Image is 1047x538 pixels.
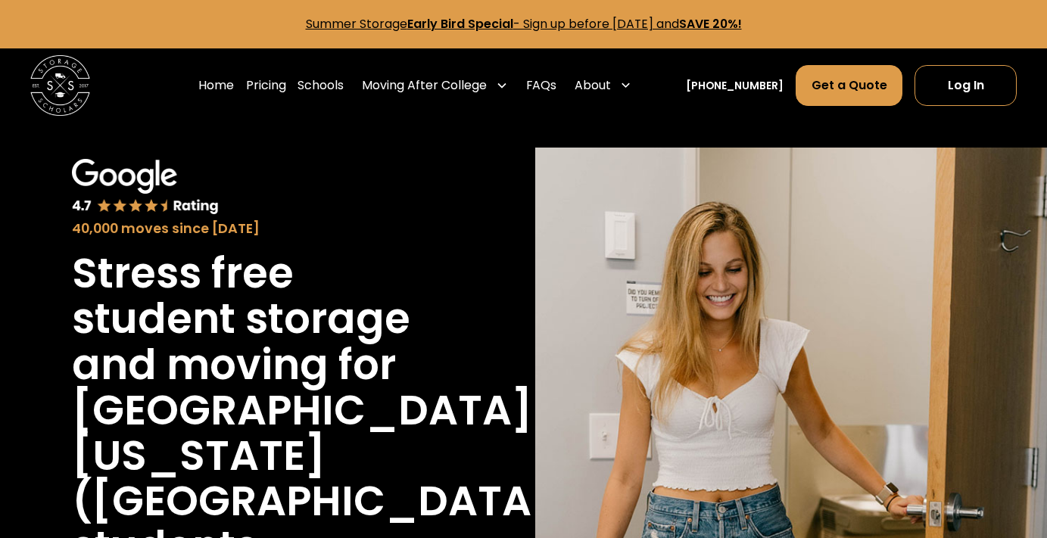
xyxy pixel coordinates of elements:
a: Schools [298,64,344,107]
a: Pricing [246,64,286,107]
div: Moving After College [356,64,514,107]
strong: Early Bird Special [407,15,513,33]
div: 40,000 moves since [DATE] [72,219,440,239]
a: Home [198,64,234,107]
a: Get a Quote [796,65,903,106]
img: Google 4.7 star rating [72,159,220,215]
a: Summer StorageEarly Bird Special- Sign up before [DATE] andSAVE 20%! [306,15,742,33]
div: About [569,64,638,107]
a: Log In [915,65,1017,106]
h1: [GEOGRAPHIC_DATA][US_STATE] ([GEOGRAPHIC_DATA]) [72,387,572,524]
img: Storage Scholars main logo [30,55,90,115]
strong: SAVE 20%! [679,15,742,33]
div: About [575,76,611,95]
div: Moving After College [362,76,487,95]
h1: Stress free student storage and moving for [72,250,440,387]
a: FAQs [526,64,556,107]
a: [PHONE_NUMBER] [686,78,784,94]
